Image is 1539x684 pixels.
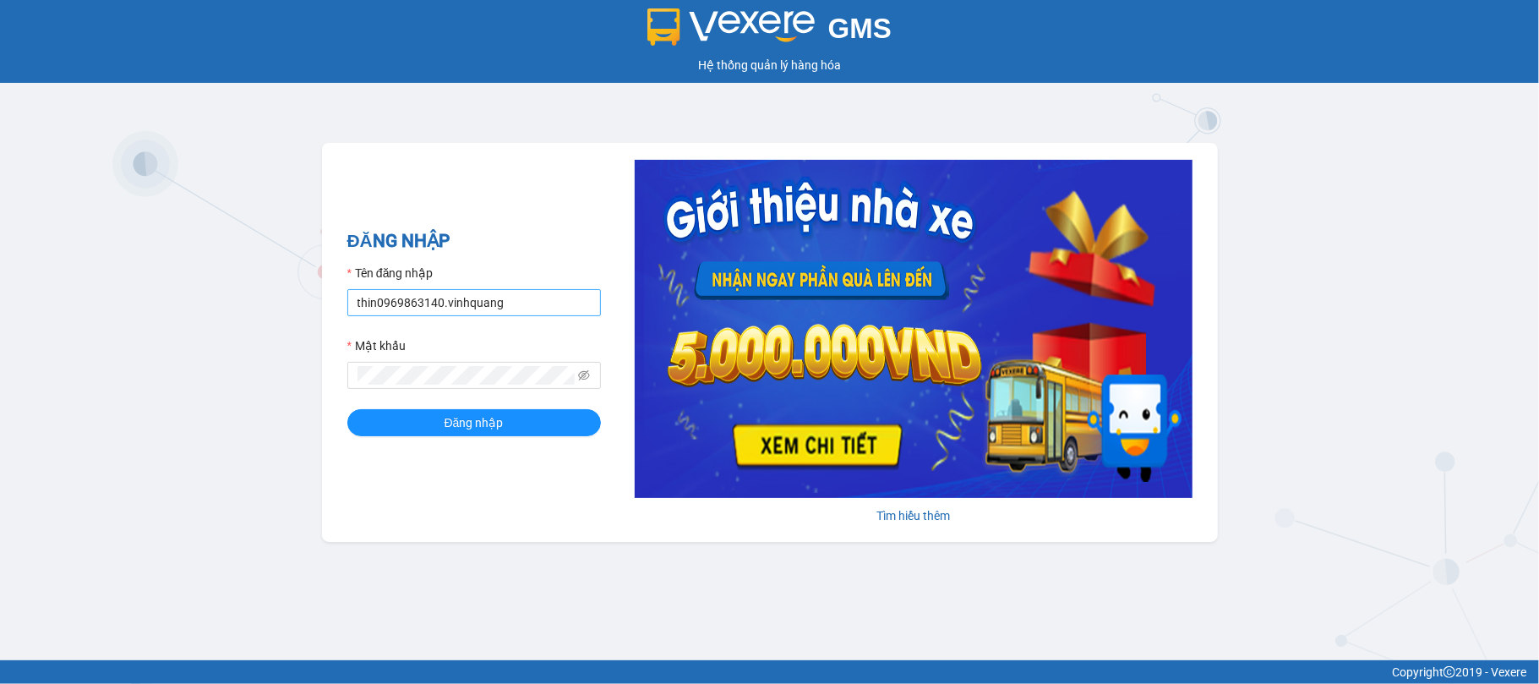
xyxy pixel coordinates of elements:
img: logo 2 [647,8,815,46]
span: GMS [828,13,892,44]
div: Hệ thống quản lý hàng hóa [4,56,1535,74]
label: Mật khẩu [347,337,406,355]
span: copyright [1443,666,1455,678]
div: Tìm hiểu thêm [635,506,1192,525]
img: banner-0 [635,160,1192,498]
input: Mật khẩu [357,366,575,385]
div: Copyright 2019 - Vexere [13,663,1526,681]
h2: ĐĂNG NHẬP [347,227,601,255]
span: eye-invisible [578,369,590,381]
a: GMS [647,25,892,39]
input: Tên đăng nhập [347,289,601,316]
button: Đăng nhập [347,409,601,436]
span: Đăng nhập [445,413,504,432]
label: Tên đăng nhập [347,264,434,282]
